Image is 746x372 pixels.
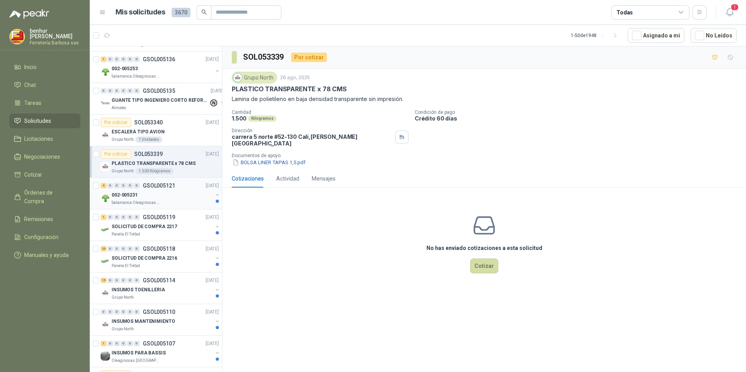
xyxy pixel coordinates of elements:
[470,259,498,273] button: Cotizar
[101,257,110,266] img: Company Logo
[232,115,247,122] p: 1.500
[101,57,107,62] div: 1
[121,183,126,188] div: 0
[112,160,195,167] p: PLASTICO TRANSPARENTE x 78 CMS
[143,278,175,283] p: GSOL005114
[24,251,69,259] span: Manuales y ayuda
[121,246,126,252] div: 0
[121,214,126,220] div: 0
[101,341,107,346] div: 1
[232,153,743,158] p: Documentos de apoyo
[107,214,113,220] div: 0
[101,225,110,234] img: Company Logo
[143,57,175,62] p: GSOL005136
[276,174,299,183] div: Actividad
[9,113,80,128] a: Solicitudes
[24,152,60,161] span: Negociaciones
[112,128,165,136] p: ESCALERA TIPO AVION
[9,78,80,92] a: Chat
[112,318,175,325] p: INSUMOS MANTENIMIENTO
[101,339,220,364] a: 1 0 0 0 0 0 GSOL005107[DATE] Company LogoINSUMOS PARA BASSISOleaginosas [GEOGRAPHIC_DATA][PERSON_...
[101,214,107,220] div: 1
[24,81,36,89] span: Chat
[101,181,220,206] a: 4 0 0 0 0 0 GSOL005121[DATE] Company Logo002-005231Salamanca Oleaginosas SAS
[112,223,177,230] p: SOLICITUD DE COMPRA 2217
[107,88,113,94] div: 0
[24,170,42,179] span: Cotizar
[114,278,120,283] div: 0
[30,28,80,39] p: benhur [PERSON_NAME]
[206,151,219,158] p: [DATE]
[9,131,80,146] a: Licitaciones
[232,133,392,147] p: carrera 5 norte #52-130 Cali , [PERSON_NAME][GEOGRAPHIC_DATA]
[114,341,120,346] div: 0
[426,244,542,252] h3: No has enviado cotizaciones a esta solicitud
[206,119,219,126] p: [DATE]
[206,56,219,63] p: [DATE]
[24,117,51,125] span: Solicitudes
[101,351,110,361] img: Company Logo
[112,105,126,111] p: Almatec
[30,41,80,45] p: Ferretería Barbosa sas
[114,88,120,94] div: 0
[248,115,277,122] div: Kilogramos
[114,246,120,252] div: 0
[101,246,107,252] div: 23
[101,130,110,140] img: Company Logo
[172,8,190,17] span: 3670
[571,29,622,42] div: 1 - 50 de 1948
[101,193,110,203] img: Company Logo
[243,51,285,63] h3: SOL053339
[232,95,737,103] p: Lamina de polietileno en baja densidad transparente sin impresión.
[232,110,409,115] p: Cantidad
[134,214,140,220] div: 0
[127,246,133,252] div: 0
[134,309,140,315] div: 0
[112,231,140,237] p: Panela El Trébol
[24,215,53,223] span: Remisiones
[107,278,113,283] div: 0
[112,168,134,174] p: Grupo North
[107,341,113,346] div: 0
[114,57,120,62] div: 0
[101,149,131,159] div: Por cotizar
[134,151,163,157] p: SOL053339
[112,97,209,104] p: GUANTE TIPO INGENIERO CORTO REFORZADO
[90,146,222,178] a: Por cotizarSOL053339[DATE] Company LogoPLASTICO TRANSPARENTE x 78 CMSGrupo North1.500 Kilogramos
[112,294,134,301] p: Grupo North
[232,128,392,133] p: Dirección
[134,88,140,94] div: 0
[114,309,120,315] div: 0
[232,174,264,183] div: Cotizaciones
[233,73,242,82] img: Company Logo
[24,63,37,71] span: Inicio
[134,120,163,125] p: SOL053340
[201,9,207,15] span: search
[280,74,310,81] p: 26 ago, 2025
[9,9,49,19] img: Logo peakr
[112,255,177,262] p: SOLICITUD DE COMPRA 2216
[206,277,219,284] p: [DATE]
[691,28,737,43] button: No Leídos
[107,183,113,188] div: 0
[312,174,336,183] div: Mensajes
[112,349,166,357] p: INSUMOS PARA BASSIS
[121,57,126,62] div: 0
[90,115,222,146] a: Por cotizarSOL053340[DATE] Company LogoESCALERA TIPO AVIONGrupo North1 Unidades
[232,85,347,93] p: PLASTICO TRANSPARENTE x 78 CMS
[24,233,59,241] span: Configuración
[101,320,110,329] img: Company Logo
[127,88,133,94] div: 0
[134,183,140,188] div: 0
[114,214,120,220] div: 0
[121,341,126,346] div: 0
[9,149,80,164] a: Negociaciones
[730,4,739,11] span: 1
[112,286,165,294] p: INSUMOS TOENILLERIA
[10,29,25,44] img: Company Logo
[9,230,80,244] a: Configuración
[112,73,161,80] p: Salamanca Oleaginosas SAS
[206,182,219,190] p: [DATE]
[107,57,113,62] div: 0
[101,67,110,76] img: Company Logo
